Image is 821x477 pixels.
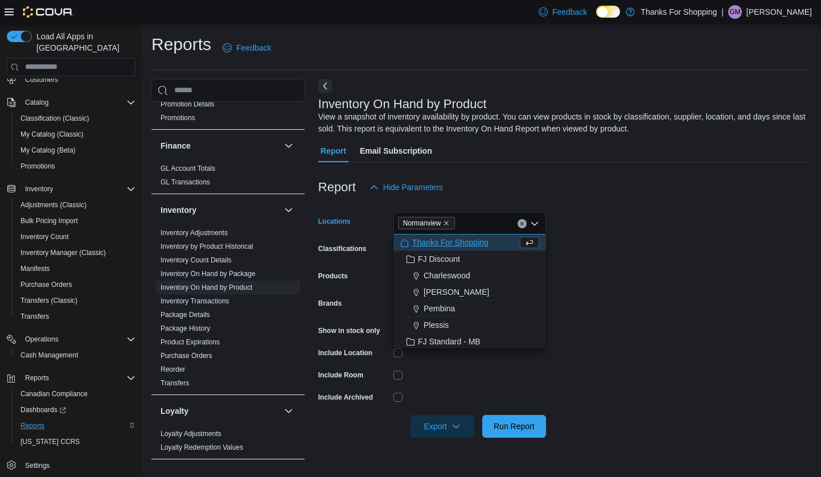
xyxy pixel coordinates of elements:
[161,140,191,151] h3: Finance
[11,158,140,174] button: Promotions
[161,379,189,387] a: Transfers
[318,371,363,380] label: Include Room
[161,352,212,360] a: Purchase Orders
[11,229,140,245] button: Inventory Count
[161,324,210,332] a: Package History
[2,331,140,347] button: Operations
[11,126,140,142] button: My Catalog (Classic)
[25,373,49,383] span: Reports
[318,348,372,357] label: Include Location
[161,311,210,319] a: Package Details
[16,198,91,212] a: Adjustments (Classic)
[16,278,136,291] span: Purchase Orders
[151,84,305,129] div: Discounts & Promotions
[11,402,140,418] a: Dashboards
[161,338,220,346] a: Product Expirations
[424,270,470,281] span: Charleswood
[20,264,50,273] span: Manifests
[16,246,136,260] span: Inventory Manager (Classic)
[161,283,252,291] a: Inventory On Hand by Product
[20,371,136,385] span: Reports
[318,326,380,335] label: Show in stock only
[16,143,136,157] span: My Catalog (Beta)
[282,404,295,418] button: Loyalty
[596,6,620,18] input: Dark Mode
[20,296,77,305] span: Transfers (Classic)
[494,421,535,432] span: Run Report
[318,180,356,194] h3: Report
[383,182,443,193] span: Hide Parameters
[641,5,717,19] p: Thanks For Shopping
[20,182,136,196] span: Inventory
[2,94,140,110] button: Catalog
[282,203,295,217] button: Inventory
[16,214,136,228] span: Bulk Pricing Import
[161,165,215,172] a: GL Account Totals
[410,415,474,438] button: Export
[11,142,140,158] button: My Catalog (Beta)
[2,71,140,88] button: Customers
[16,262,54,275] a: Manifests
[393,301,546,317] button: Pembina
[11,277,140,293] button: Purchase Orders
[161,100,215,108] a: Promotion Details
[746,5,812,19] p: [PERSON_NAME]
[20,458,136,472] span: Settings
[16,435,136,449] span: Washington CCRS
[321,139,346,162] span: Report
[11,213,140,229] button: Bulk Pricing Import
[161,270,256,278] a: Inventory On Hand by Package
[11,261,140,277] button: Manifests
[20,216,78,225] span: Bulk Pricing Import
[16,230,73,244] a: Inventory Count
[161,405,280,417] button: Loyalty
[16,294,82,307] a: Transfers (Classic)
[23,6,73,18] img: Cova
[16,294,136,307] span: Transfers (Classic)
[151,162,305,194] div: Finance
[443,220,450,227] button: Remove Normanview from selection in this group
[16,419,136,433] span: Reports
[161,140,280,151] button: Finance
[393,284,546,301] button: [PERSON_NAME]
[20,421,44,430] span: Reports
[530,219,539,228] button: Close list of options
[25,461,50,470] span: Settings
[11,197,140,213] button: Adjustments (Classic)
[25,75,58,84] span: Customers
[20,248,106,257] span: Inventory Manager (Classic)
[20,332,63,346] button: Operations
[318,111,806,135] div: View a snapshot of inventory availability by product. You can view products in stock by classific...
[151,33,211,56] h1: Reports
[393,268,546,284] button: Charleswood
[729,5,740,19] span: GM
[393,317,546,334] button: Plessis
[11,434,140,450] button: [US_STATE] CCRS
[16,198,136,212] span: Adjustments (Classic)
[20,280,72,289] span: Purchase Orders
[11,293,140,309] button: Transfers (Classic)
[518,219,527,228] button: Clear input
[417,415,467,438] span: Export
[728,5,742,19] div: Gaelan Malloy
[318,217,351,226] label: Locations
[360,139,432,162] span: Email Subscription
[20,73,63,87] a: Customers
[16,246,110,260] a: Inventory Manager (Classic)
[16,159,60,173] a: Promotions
[16,278,77,291] a: Purchase Orders
[16,348,83,362] a: Cash Management
[161,178,210,186] a: GL Transactions
[16,348,136,362] span: Cash Management
[318,272,348,281] label: Products
[20,351,78,360] span: Cash Management
[16,310,54,323] a: Transfers
[424,319,449,331] span: Plessis
[161,297,229,305] a: Inventory Transactions
[20,130,84,139] span: My Catalog (Classic)
[20,437,80,446] span: [US_STATE] CCRS
[318,299,342,308] label: Brands
[11,245,140,261] button: Inventory Manager (Classic)
[16,112,136,125] span: Classification (Classic)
